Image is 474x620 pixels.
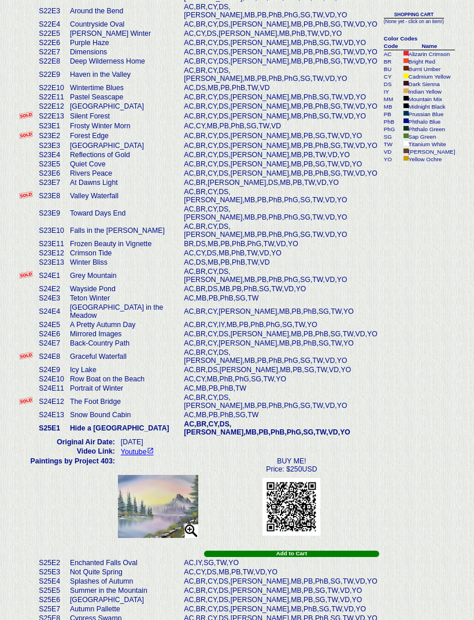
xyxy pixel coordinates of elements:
[31,437,118,447] td: Original Air Date:
[67,258,181,267] td: Winter Bliss
[36,595,67,604] td: S25E6
[384,72,401,80] td: CY
[384,18,444,25] td: (None yet - click on an item!)
[36,586,67,595] td: S25E5
[36,83,67,92] td: S22E10
[204,551,379,557] button: Add to Cart
[384,155,401,162] td: YO
[181,348,379,365] td: AC,BR,CY,DS,[PERSON_NAME],MB,PB,PhB,PhG,SG,TW,VD,YO
[67,410,181,419] td: Snow Bound Cabin
[401,110,455,117] td: Prussian Blue
[401,155,455,162] td: Yellow Ochre
[36,47,67,57] td: S22E7
[36,365,67,374] td: S24E9
[401,50,455,58] td: Alizarin Crimson
[384,102,401,110] td: MB
[19,397,34,404] img: sold-38.png
[67,205,181,222] td: Toward Days End
[36,384,67,393] td: S24E11
[67,384,181,393] td: Portrait of Winter
[31,456,118,558] td: Paintings by Project 403:
[67,150,181,159] td: Reflections of Gold
[401,140,455,147] td: Titanium White
[36,178,67,187] td: S23E7
[19,131,34,139] img: sold-38.png
[384,50,401,58] td: AC
[19,271,34,279] img: sold-38.png
[181,595,379,604] td: AC,BR,CY,DS,[PERSON_NAME],MB,PB,SG,TW,VD,YO
[181,141,379,150] td: AC,BR,CY,DS,[PERSON_NAME],MB,PB,PhB,SG,TW,VD,YO
[67,57,181,66] td: Deep Wilderness Home
[181,393,379,410] td: AC,BR,CY,DS,[PERSON_NAME],MB,PB,PhB,PhG,SG,TW,VD,YO
[384,57,401,65] td: BR
[204,465,379,473] div: Price:
[36,258,67,267] td: S23E13
[401,87,455,95] td: Indian Yellow
[401,132,455,140] td: Sap Green
[384,140,401,147] td: TW
[181,558,379,567] td: AC,IY,SG,TW,YO
[401,42,455,50] th: Name
[181,47,379,57] td: AC,BR,CY,DS,[PERSON_NAME],MB,PB,PhB,SG,TW,VD,YO
[181,178,379,187] td: AC,BR,[PERSON_NAME],DS,MB,PB,TW,VD,YO
[401,80,455,87] td: Dark Sienna
[36,2,67,20] td: S22E3
[401,117,455,125] td: Phthalo Blue
[36,419,67,437] td: S25E1
[67,393,181,410] td: The Foot Bridge
[181,239,379,248] td: BR,DS,MB,PB,PhB,PhG,TW,VD,YO
[67,102,181,111] td: [GEOGRAPHIC_DATA]
[19,352,34,359] img: sold-38.png
[118,475,198,538] img: ImgSvc.ashx
[401,147,455,155] td: [PERSON_NAME]
[67,329,181,339] td: Mirrored Images
[36,111,67,121] td: S22E13
[384,117,401,125] td: PhB
[181,374,379,384] td: AC,CY,MB,PhB,PhG,SG,TW,YO
[67,567,181,577] td: Not Quite Spring
[36,577,67,586] td: S25E4
[36,374,67,384] td: S24E10
[36,339,67,348] td: S24E7
[401,72,455,80] td: Cadmium Yellow
[36,558,67,567] td: S25E2
[36,320,67,329] td: S24E5
[67,320,181,329] td: A Pretty Autumn Day
[36,393,67,410] td: S24E12
[36,294,67,303] td: S24E3
[181,187,379,205] td: AC,BR,CY,DS,[PERSON_NAME],MB,PB,PhB,PhG,SG,TW,VD,YO
[401,65,455,72] td: Burnt Umber
[181,20,379,29] td: AC,BR,CY,DS,[PERSON_NAME],MB,PB,PhB,SG,TW,VD,YO
[36,57,67,66] td: S22E8
[67,47,181,57] td: Dimensions
[67,595,181,604] td: [GEOGRAPHIC_DATA]
[384,95,401,102] td: MM
[67,20,181,29] td: Countryside Oval
[181,303,379,320] td: AC,BR,CY,[PERSON_NAME],MB,PB,PhB,SG,TW,YO
[36,267,67,284] td: S24E1
[204,457,379,465] div: BUY ME!
[181,92,379,102] td: AC,BR,CY,DS,[PERSON_NAME],MB,PhB,SG,TW,VD,YO
[118,437,379,447] td: [DATE]
[36,102,67,111] td: S22E12
[67,348,181,365] td: Graceful Waterfall
[181,410,379,419] td: AC,MB,PB,PhB,SG,TW
[67,131,181,141] td: Forest Edge
[181,29,379,38] td: AC,CY,DS,[PERSON_NAME],MB,PhB,TW,VD,YO
[181,38,379,47] td: AC,BR,CY,DS,[PERSON_NAME],MB,PhB,SG,TW,VD,YO
[384,147,401,155] td: VD
[36,150,67,159] td: S23E4
[181,329,379,339] td: AC,BR,CY,DS,[PERSON_NAME],MB,PB,PhB,SG,TW,VD,YO
[401,125,455,132] td: Phthalo Green
[36,159,67,169] td: S23E5
[36,66,67,83] td: S22E9
[181,577,379,586] td: AC,BR,CY,DS,[PERSON_NAME],MB,PB,PhB,SG,TW,VD,YO
[384,110,401,117] td: PB
[67,419,181,437] td: Hide a [GEOGRAPHIC_DATA]
[36,329,67,339] td: S24E6
[67,121,181,131] td: Frosty Winter Morn
[67,2,181,20] td: Around the Bend
[67,178,181,187] td: At Dawns Light
[290,465,302,473] span: 250
[384,132,401,140] td: SG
